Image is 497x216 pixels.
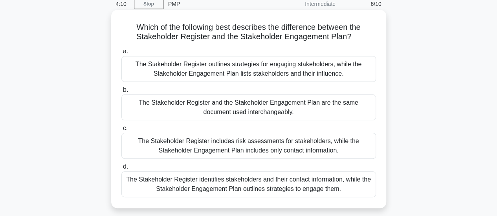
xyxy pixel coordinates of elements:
span: b. [123,86,128,93]
span: a. [123,48,128,54]
div: The Stakeholder Register and the Stakeholder Engagement Plan are the same document used interchan... [121,94,376,120]
h5: Which of the following best describes the difference between the Stakeholder Register and the Sta... [121,22,377,42]
span: d. [123,163,128,170]
div: The Stakeholder Register outlines strategies for engaging stakeholders, while the Stakeholder Eng... [121,56,376,82]
div: The Stakeholder Register identifies stakeholders and their contact information, while the Stakeho... [121,171,376,197]
span: c. [123,125,128,131]
div: The Stakeholder Register includes risk assessments for stakeholders, while the Stakeholder Engage... [121,133,376,159]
